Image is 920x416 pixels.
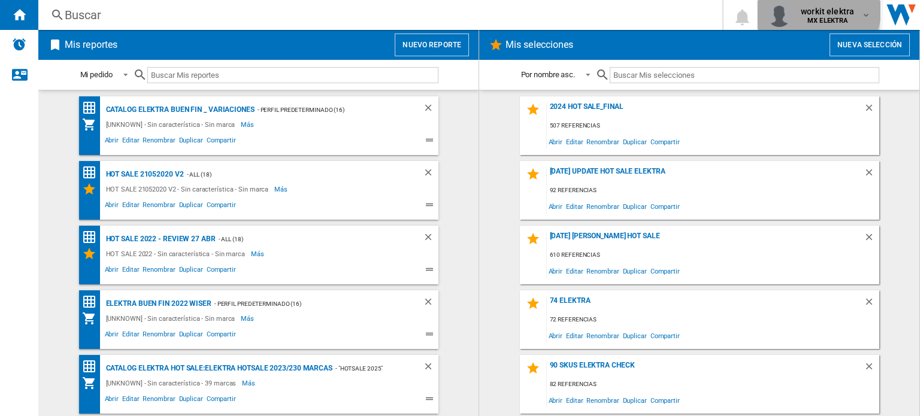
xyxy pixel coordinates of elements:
[177,264,205,278] span: Duplicar
[547,327,565,344] span: Abrir
[242,376,257,390] span: Más
[120,329,141,343] span: Editar
[547,377,879,392] div: 82 referencias
[801,5,854,17] span: workit elektra
[216,232,399,247] div: - ALL (18)
[830,34,910,56] button: Nueva selección
[274,182,289,196] span: Más
[649,327,682,344] span: Compartir
[177,393,205,408] span: Duplicar
[585,263,621,279] span: Renombrar
[82,182,103,196] div: Mis Selecciones
[147,67,438,83] input: Buscar Mis reportes
[82,359,103,374] div: Matriz de precios
[120,393,141,408] span: Editar
[205,264,238,278] span: Compartir
[103,264,121,278] span: Abrir
[12,37,26,51] img: alerts-logo.svg
[547,232,864,248] div: [DATE] [PERSON_NAME] HOT SALE
[423,102,438,117] div: Borrar
[103,135,121,149] span: Abrir
[177,329,205,343] span: Duplicar
[103,167,184,182] div: HOT SALE 21052020 V2
[503,34,576,56] h2: Mis selecciones
[103,361,332,376] div: CATALOG ELEKTRA HOT SALE:Elektra hotsale 2023/230 marcas
[547,392,565,408] span: Abrir
[864,167,879,183] div: Borrar
[205,329,238,343] span: Compartir
[767,3,791,27] img: profile.jpg
[141,264,177,278] span: Renombrar
[177,199,205,214] span: Duplicar
[864,296,879,312] div: Borrar
[241,117,256,132] span: Más
[62,34,120,56] h2: Mis reportes
[141,393,177,408] span: Renombrar
[82,247,103,261] div: Mis Selecciones
[184,167,399,182] div: - ALL (18)
[82,311,103,326] div: Mi colección
[255,102,399,117] div: - Perfil predeterminado (16)
[211,296,399,311] div: - Perfil predeterminado (16)
[103,376,243,390] div: [UNKNOWN] - Sin característica - 39 marcas
[65,7,691,23] div: Buscar
[251,247,266,261] span: Más
[103,247,251,261] div: HOT SALE 2022 - Sin característica - Sin marca
[547,119,879,133] div: 507 referencias
[141,329,177,343] span: Renombrar
[547,248,879,263] div: 610 referencias
[82,376,103,390] div: Mi colección
[177,135,205,149] span: Duplicar
[423,296,438,311] div: Borrar
[585,198,621,214] span: Renombrar
[564,263,585,279] span: Editar
[864,232,879,248] div: Borrar
[521,70,576,79] div: Por nombre asc.
[205,199,238,214] span: Compartir
[547,312,879,327] div: 72 referencias
[807,17,848,25] b: MX ELEKTRA
[103,182,275,196] div: HOT SALE 21052020 V2 - Sin característica - Sin marca
[621,263,649,279] span: Duplicar
[395,34,469,56] button: Nuevo reporte
[649,392,682,408] span: Compartir
[864,361,879,377] div: Borrar
[547,296,864,312] div: 74 elektra
[205,393,238,408] span: Compartir
[423,232,438,247] div: Borrar
[141,199,177,214] span: Renombrar
[564,198,585,214] span: Editar
[621,392,649,408] span: Duplicar
[423,361,438,376] div: Borrar
[564,327,585,344] span: Editar
[120,264,141,278] span: Editar
[610,67,879,83] input: Buscar Mis selecciones
[564,133,585,150] span: Editar
[82,230,103,245] div: Matriz de precios
[120,135,141,149] span: Editar
[649,198,682,214] span: Compartir
[80,70,113,79] div: Mi pedido
[332,361,399,376] div: - "HOTSALE 2025" (14)
[103,199,121,214] span: Abrir
[649,133,682,150] span: Compartir
[547,167,864,183] div: [DATE] UPDATE HOT SALE ELEKTRA
[547,102,864,119] div: 2024 HOT SALE_FINAL
[103,296,211,311] div: ELEKTRA BUEN FIN 2022 WISER
[585,133,621,150] span: Renombrar
[82,294,103,309] div: Matriz de precios
[103,232,216,247] div: HOT SALE 2022 - review 27 abr
[547,361,864,377] div: 90 skus elektra check
[649,263,682,279] span: Compartir
[547,198,565,214] span: Abrir
[103,393,121,408] span: Abrir
[585,392,621,408] span: Renombrar
[205,135,238,149] span: Compartir
[621,198,649,214] span: Duplicar
[120,199,141,214] span: Editar
[585,327,621,344] span: Renombrar
[564,392,585,408] span: Editar
[103,102,255,117] div: CATALOG ELEKTRA BUEN FIN _ VARIACIONES
[103,329,121,343] span: Abrir
[547,263,565,279] span: Abrir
